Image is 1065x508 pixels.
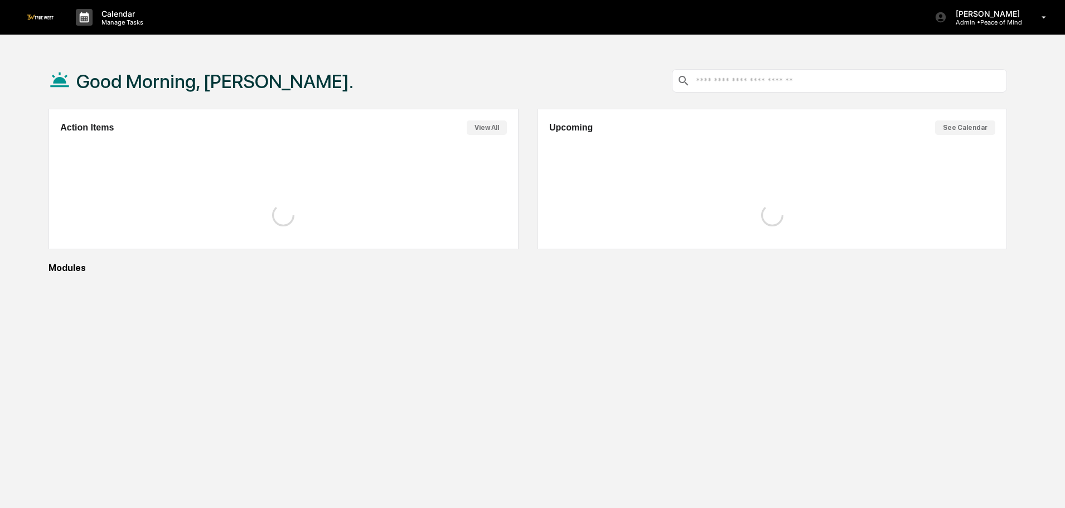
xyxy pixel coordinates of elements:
[947,9,1025,18] p: [PERSON_NAME]
[947,18,1025,26] p: Admin • Peace of Mind
[467,120,507,135] button: View All
[27,14,54,20] img: logo
[60,123,114,133] h2: Action Items
[93,9,149,18] p: Calendar
[49,263,1007,273] div: Modules
[76,70,354,93] h1: Good Morning, [PERSON_NAME].
[935,120,995,135] button: See Calendar
[549,123,593,133] h2: Upcoming
[93,18,149,26] p: Manage Tasks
